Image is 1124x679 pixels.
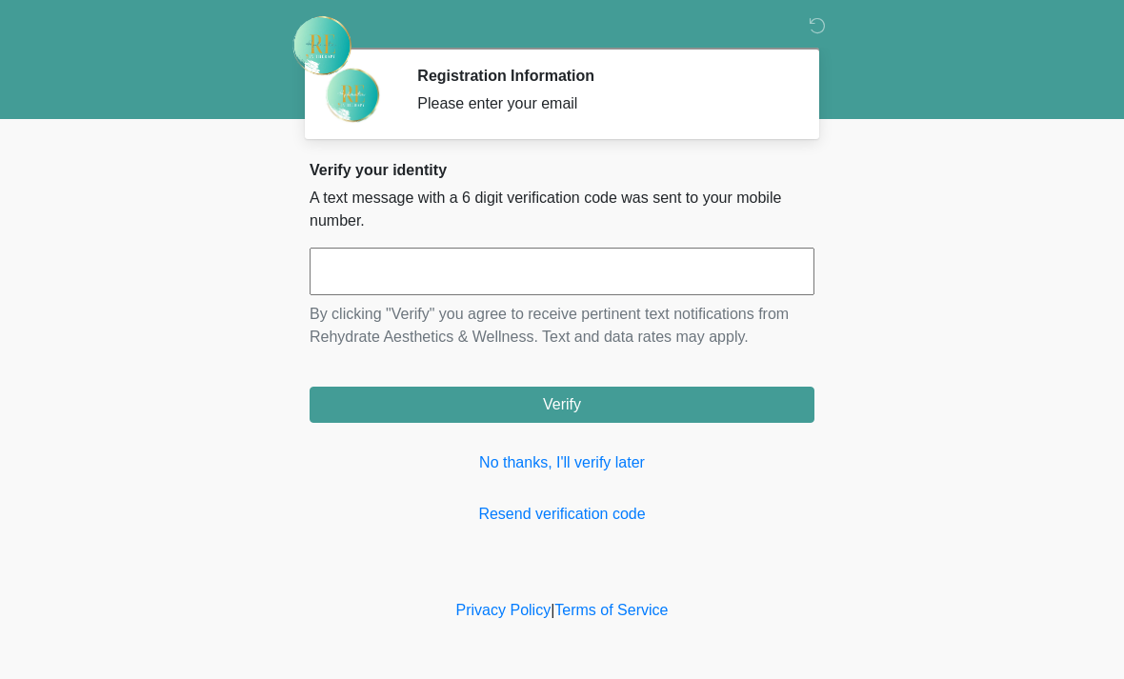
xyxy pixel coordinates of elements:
p: A text message with a 6 digit verification code was sent to your mobile number. [310,187,814,232]
button: Verify [310,387,814,423]
a: Resend verification code [310,503,814,526]
img: Agent Avatar [324,67,381,124]
h2: Verify your identity [310,161,814,179]
img: Rehydrate Aesthetics & Wellness Logo [291,14,353,77]
div: Please enter your email [417,92,786,115]
p: By clicking "Verify" you agree to receive pertinent text notifications from Rehydrate Aesthetics ... [310,303,814,349]
a: No thanks, I'll verify later [310,451,814,474]
a: Privacy Policy [456,602,552,618]
a: Terms of Service [554,602,668,618]
a: | [551,602,554,618]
